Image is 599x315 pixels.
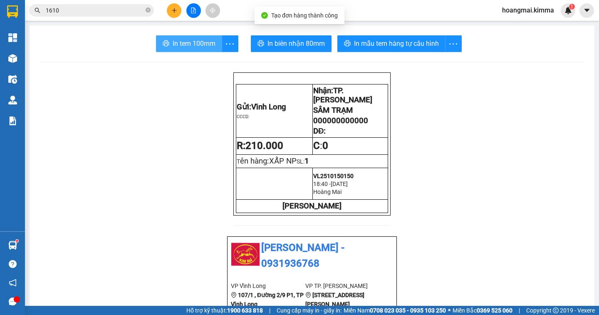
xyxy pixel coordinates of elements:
span: more [446,39,461,49]
sup: 1 [569,4,575,10]
span: SÂM TRẠM [313,106,353,115]
span: T [237,158,297,165]
strong: C [313,140,320,151]
div: [PERSON_NAME] [7,17,74,27]
span: 18:40 - [313,181,331,187]
strong: 0369 525 060 [477,307,512,314]
strong: 0708 023 035 - 0935 103 250 [370,307,446,314]
strong: 1900 633 818 [227,307,263,314]
span: check-circle [261,12,268,19]
span: Cung cấp máy in - giấy in: [277,306,342,315]
span: printer [257,40,264,48]
span: 0 [322,140,328,151]
button: more [222,35,238,52]
span: search [35,7,40,13]
span: question-circle [9,260,17,268]
span: Hoàng Mai [313,189,342,195]
img: logo.jpg [231,240,260,269]
div: 0782879868 [7,27,74,39]
span: SL: [297,158,304,165]
span: Gửi: [237,102,286,112]
span: notification [9,279,17,287]
strong: [PERSON_NAME] [282,201,342,211]
button: printerIn biên nhận 80mm [251,35,332,52]
span: plus [171,7,177,13]
span: printer [344,40,351,48]
span: Vĩnh Long [251,102,286,112]
b: [STREET_ADDRESS][PERSON_NAME] [305,292,364,308]
span: TP. [PERSON_NAME] [313,86,372,104]
button: printerIn tem 100mm [156,35,222,52]
button: printerIn mẫu tem hàng tự cấu hình [337,35,446,52]
button: caret-down [579,3,594,18]
span: In biên nhận 80mm [267,38,325,49]
div: CTY HUY PHÁT [79,27,146,37]
span: : [313,140,328,151]
button: file-add [186,3,201,18]
span: aim [210,7,215,13]
span: message [9,298,17,305]
span: CCCD: [237,114,250,119]
div: TP. [PERSON_NAME] [79,7,146,27]
span: 210.000 [245,140,283,151]
span: Nhận: [313,86,372,104]
span: close-circle [146,7,151,15]
button: aim [205,3,220,18]
span: caret-down [583,7,591,14]
div: 10.000 [6,54,75,64]
span: [DATE] [331,181,348,187]
img: dashboard-icon [8,33,17,42]
strong: R: [237,140,283,151]
span: 1 [570,4,573,10]
span: XẤP NP [269,156,297,166]
span: copyright [553,308,559,313]
span: In tem 100mm [173,38,215,49]
button: more [445,35,462,52]
span: DĐ: [313,126,326,136]
span: 000000000000 [313,116,368,125]
span: hoangmai.kimma [495,5,561,15]
span: Gửi: [7,8,20,17]
img: solution-icon [8,117,17,125]
li: VP TP. [PERSON_NAME] [305,281,380,290]
img: warehouse-icon [8,96,17,104]
b: 107/1 , Đường 2/9 P1, TP Vĩnh Long [231,292,304,308]
span: ên hàng: [240,156,297,166]
img: logo-vxr [7,5,18,18]
span: ⚪️ [448,309,450,312]
img: warehouse-icon [8,75,17,84]
img: icon-new-feature [564,7,572,14]
li: [PERSON_NAME] - 0931936768 [231,240,393,271]
span: Miền Bắc [453,306,512,315]
sup: 1 [16,240,18,242]
span: | [269,306,270,315]
span: printer [163,40,169,48]
span: Hỗ trợ kỹ thuật: [186,306,263,315]
span: file-add [191,7,196,13]
img: warehouse-icon [8,54,17,63]
li: VP Vĩnh Long [231,281,305,290]
input: Tìm tên, số ĐT hoặc mã đơn [46,6,144,15]
span: environment [305,292,311,298]
span: Thu rồi : [6,55,32,63]
span: more [222,39,238,49]
button: plus [167,3,181,18]
span: environment [231,292,237,298]
span: | [519,306,520,315]
span: close-circle [146,7,151,12]
img: logo [237,174,257,194]
span: Tạo đơn hàng thành công [271,12,338,19]
span: 1 [304,156,309,166]
span: Nhận: [79,8,99,17]
img: warehouse-icon [8,241,17,250]
div: 0934358278 [79,37,146,49]
div: Vĩnh Long [7,7,74,17]
span: Miền Nam [344,306,446,315]
span: VL2510150150 [313,173,354,179]
span: In mẫu tem hàng tự cấu hình [354,38,439,49]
